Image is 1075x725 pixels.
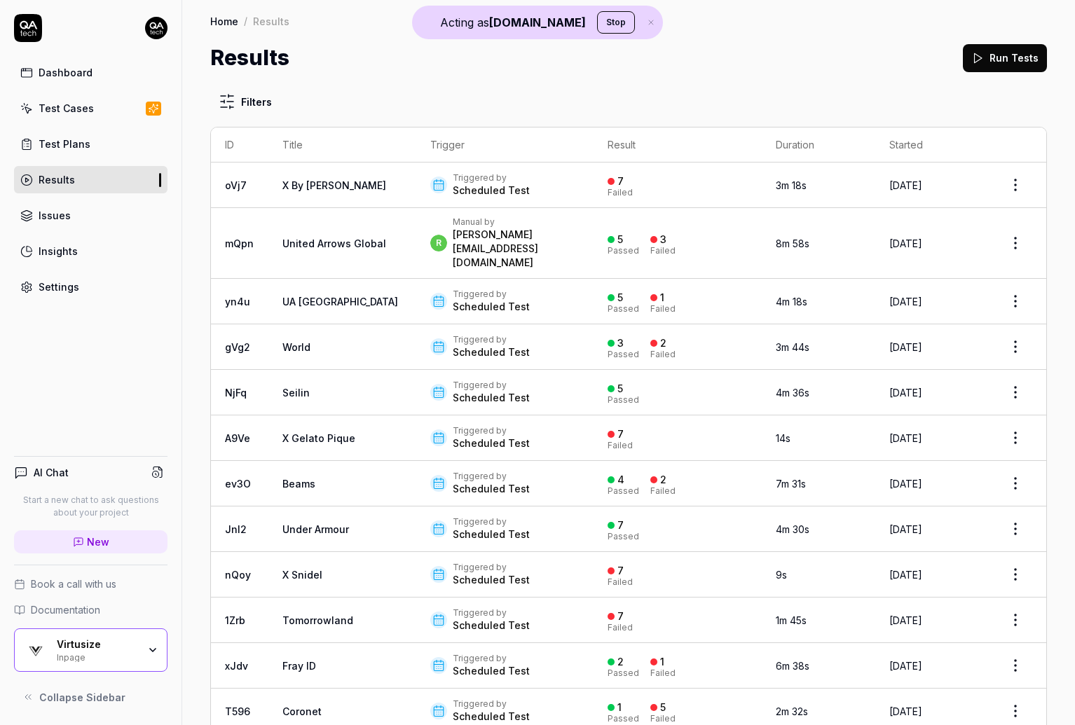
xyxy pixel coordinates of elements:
[617,337,624,350] div: 3
[776,705,808,717] time: 2m 32s
[39,65,93,80] div: Dashboard
[14,59,167,86] a: Dashboard
[889,569,922,581] time: [DATE]
[650,669,676,677] div: Failed
[87,534,109,549] span: New
[31,576,116,591] span: Book a call with us
[244,14,247,28] div: /
[660,701,666,714] div: 5
[14,237,167,265] a: Insights
[617,519,624,532] div: 7
[776,387,809,399] time: 4m 36s
[776,296,807,308] time: 4m 18s
[14,202,167,229] a: Issues
[776,660,809,672] time: 6m 38s
[39,208,71,223] div: Issues
[617,382,623,395] div: 5
[608,487,639,495] div: Passed
[617,610,624,623] div: 7
[225,341,250,353] a: gVg2
[211,127,268,163] th: ID
[889,237,922,249] time: [DATE]
[14,683,167,711] button: Collapse Sidebar
[14,494,167,519] p: Start a new chat to ask questions about your project
[14,602,167,617] a: Documentation
[225,523,247,535] a: JnI2
[57,638,138,651] div: Virtusize
[453,664,530,678] div: Scheduled Test
[650,350,676,359] div: Failed
[889,179,922,191] time: [DATE]
[608,188,633,197] div: Failed
[453,619,530,633] div: Scheduled Test
[282,660,316,672] a: Fray ID
[650,714,676,723] div: Failed
[39,279,79,294] div: Settings
[282,237,386,249] a: United Arrows Global
[23,637,48,663] img: Virtusize Logo
[453,184,530,198] div: Scheduled Test
[453,380,530,391] div: Triggered by
[14,130,167,158] a: Test Plans
[660,337,666,350] div: 2
[453,607,530,619] div: Triggered by
[608,532,639,541] div: Passed
[225,432,250,444] a: A9Ve
[617,428,624,441] div: 7
[889,296,922,308] time: [DATE]
[776,614,807,626] time: 1m 45s
[225,705,250,717] a: T596
[608,350,639,359] div: Passed
[650,487,676,495] div: Failed
[225,237,254,249] a: mQpn
[608,578,633,586] div: Failed
[776,179,807,191] time: 3m 18s
[39,690,125,705] span: Collapse Sidebar
[889,660,922,672] time: [DATE]
[889,341,922,353] time: [DATE]
[210,14,238,28] a: Home
[776,478,806,490] time: 7m 31s
[608,247,639,255] div: Passed
[39,172,75,187] div: Results
[453,216,580,228] div: Manual by
[14,166,167,193] a: Results
[617,656,624,668] div: 2
[453,345,530,359] div: Scheduled Test
[963,44,1047,72] button: Run Tests
[453,300,530,314] div: Scheduled Test
[762,127,875,163] th: Duration
[453,573,530,587] div: Scheduled Test
[453,436,530,450] div: Scheduled Test
[282,569,322,581] a: X Snidel
[889,387,922,399] time: [DATE]
[453,562,530,573] div: Triggered by
[282,296,398,308] a: UA [GEOGRAPHIC_DATA]
[57,651,138,662] div: Inpage
[608,441,633,450] div: Failed
[617,701,622,714] div: 1
[660,233,666,246] div: 3
[282,614,353,626] a: Tomorrowland
[416,127,594,163] th: Trigger
[608,305,639,313] div: Passed
[597,11,635,34] button: Stop
[660,291,664,304] div: 1
[225,179,247,191] a: oVj7
[650,305,676,313] div: Failed
[282,432,355,444] a: X Gelato Pique
[453,425,530,436] div: Triggered by
[608,623,633,632] div: Failed
[889,478,922,490] time: [DATE]
[776,523,809,535] time: 4m 30s
[453,471,530,482] div: Triggered by
[650,247,676,255] div: Failed
[617,474,624,486] div: 4
[225,660,248,672] a: xJdv
[594,127,762,163] th: Result
[453,289,530,300] div: Triggered by
[145,17,167,39] img: 7ccf6c19-61ad-4a6c-8811-018b02a1b829.jpg
[453,527,530,541] div: Scheduled Test
[776,432,790,444] time: 14s
[282,341,310,353] a: World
